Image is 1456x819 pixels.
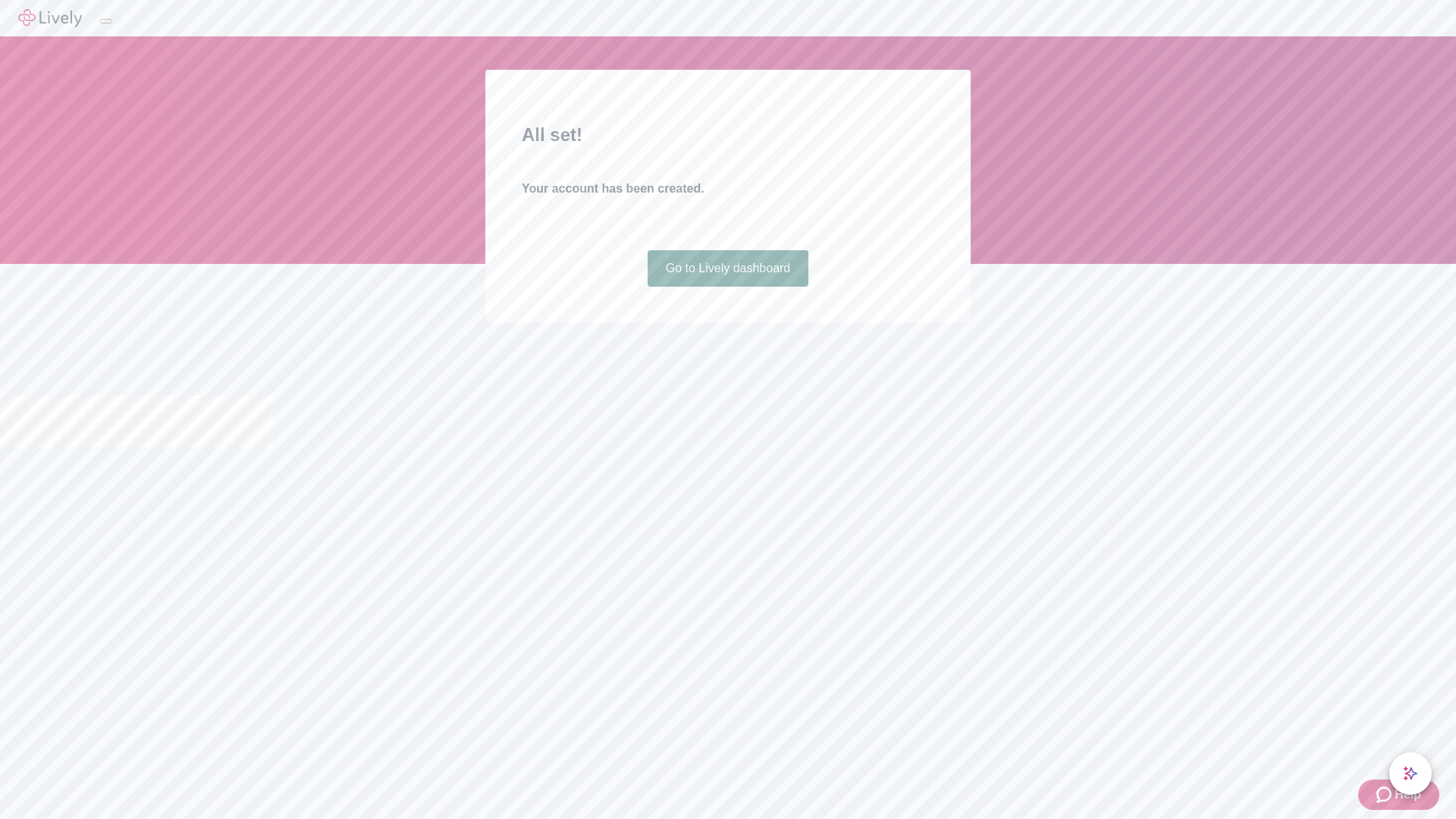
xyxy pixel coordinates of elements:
[1389,752,1432,795] button: chat
[522,121,934,149] h2: All set!
[1358,780,1439,810] button: Zendesk support iconHelp
[18,9,82,27] img: Lively
[1403,766,1418,781] svg: Lively AI Assistant
[1376,786,1395,804] svg: Zendesk support icon
[1395,786,1421,804] span: Help
[648,250,809,287] a: Go to Lively dashboard
[100,19,112,24] button: Log out
[522,180,934,198] h4: Your account has been created.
